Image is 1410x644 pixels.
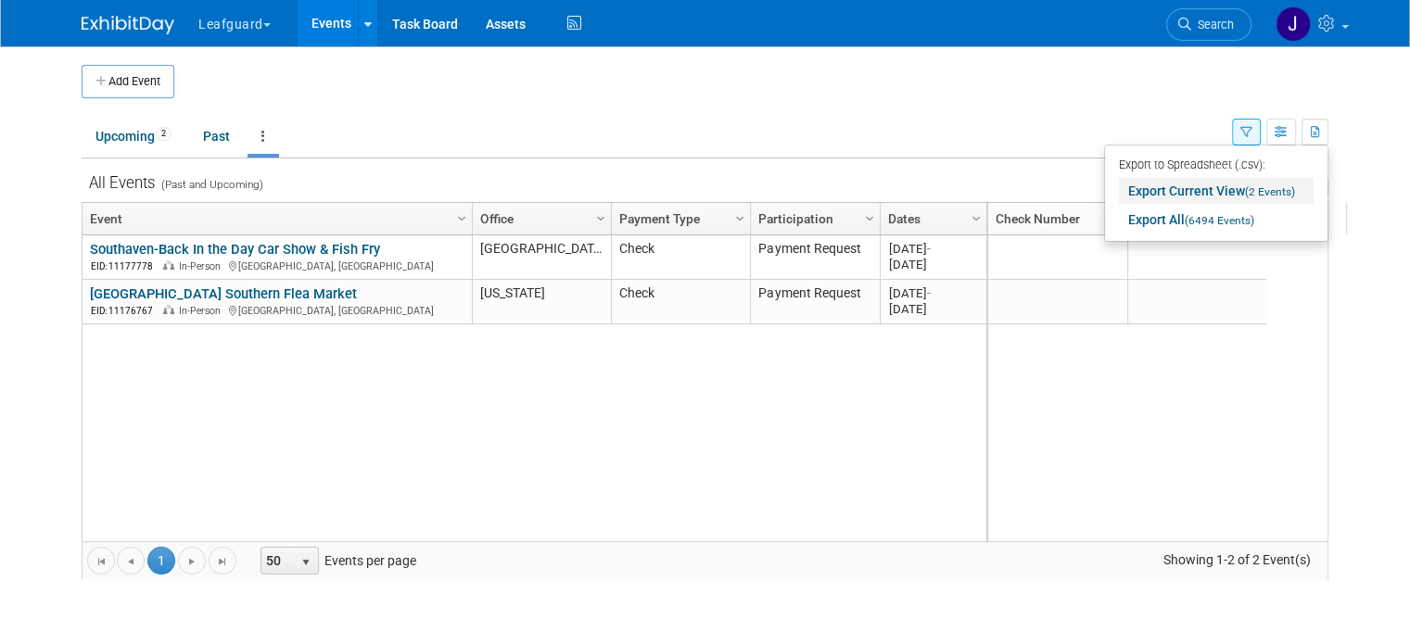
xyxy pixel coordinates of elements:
td: Check [611,235,750,280]
img: In-Person Event [163,305,174,314]
a: Go to the next page [178,547,206,575]
div: [DATE] [888,241,978,257]
span: Showing 1-2 of 2 Event(s) [1146,547,1327,573]
span: (6494 Events) [1185,214,1254,227]
td: Payment Request [750,280,880,324]
span: EID: 11177778 [91,261,160,271]
a: Dates [888,203,974,234]
a: Southaven-Back In the Day Car Show & Fish Fry [90,241,380,258]
div: Export to Spreadsheet (.csv): [1119,152,1314,175]
span: - [926,286,930,300]
span: Column Settings [732,211,747,226]
div: [GEOGRAPHIC_DATA], [GEOGRAPHIC_DATA] [90,258,464,273]
a: Export All(6494 Events) [1119,207,1314,233]
a: Event [90,203,460,234]
span: Go to the previous page [123,554,138,569]
span: Go to the first page [94,554,108,569]
a: Go to the previous page [117,547,145,575]
span: Go to the next page [184,554,199,569]
span: 1 [147,547,175,575]
a: Go to the last page [209,547,236,575]
a: Office [480,203,599,234]
span: In-Person [179,260,226,272]
a: Search [1166,8,1251,41]
a: Column Settings [452,203,473,231]
span: - [926,242,930,256]
span: In-Person [179,305,226,317]
a: Column Settings [967,203,987,231]
span: 2 [156,127,171,141]
td: Check [611,280,750,324]
div: All Events [82,158,1328,195]
img: Jonathan Zargo [1276,6,1311,42]
span: Column Settings [969,211,984,226]
td: [GEOGRAPHIC_DATA] [472,235,611,280]
span: select [299,555,313,570]
span: Column Settings [862,211,877,226]
a: Participation [758,203,868,234]
a: Check Number [996,203,1115,234]
td: Payment Request [750,235,880,280]
a: Upcoming2 [82,119,185,154]
span: Events per page [237,547,435,575]
a: Column Settings [860,203,881,231]
a: Go to the first page [87,547,115,575]
span: EID: 11176767 [91,306,160,316]
span: (2 Events) [1245,185,1295,198]
img: In-Person Event [163,260,174,270]
a: Past [189,119,244,154]
div: [DATE] [888,301,978,317]
span: (Past and Upcoming) [156,178,263,191]
div: [DATE] [888,257,978,272]
div: [GEOGRAPHIC_DATA], [GEOGRAPHIC_DATA] [90,302,464,318]
a: Export Current View(2 Events) [1119,178,1314,204]
span: Column Settings [454,211,469,226]
span: Search [1191,18,1234,32]
span: 50 [261,548,293,574]
img: ExhibitDay [82,16,174,34]
span: Go to the last page [215,554,230,569]
button: Add Event [82,65,174,98]
span: Column Settings [593,211,608,226]
a: [GEOGRAPHIC_DATA] Southern Flea Market [90,285,357,302]
a: Payment Type [619,203,738,234]
div: [DATE] [888,285,978,301]
td: [US_STATE] [472,280,611,324]
a: Column Settings [591,203,612,231]
a: Column Settings [730,203,751,231]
